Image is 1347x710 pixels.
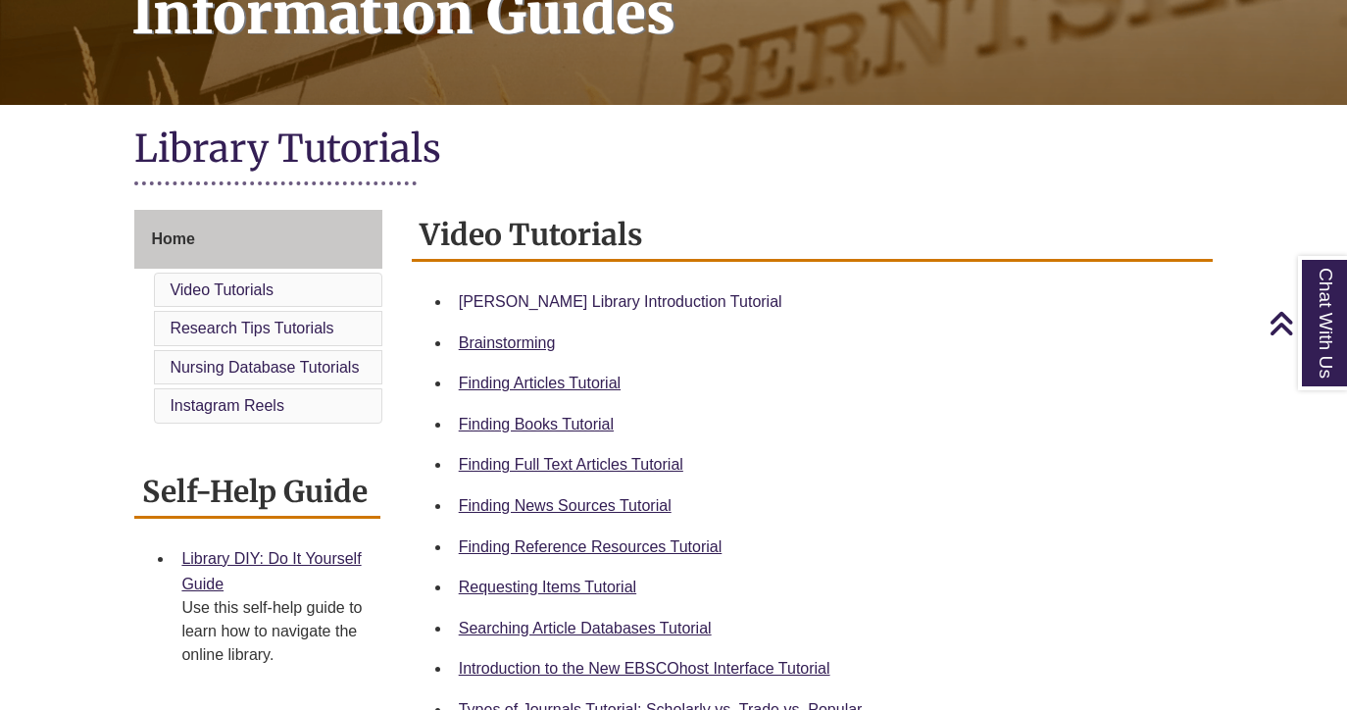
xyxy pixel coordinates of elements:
[459,579,636,595] a: Requesting Items Tutorial
[134,210,381,428] div: Guide Page Menu
[459,456,683,473] a: Finding Full Text Articles Tutorial
[170,397,284,414] a: Instagram Reels
[412,210,1213,262] h2: Video Tutorials
[459,293,782,310] a: [PERSON_NAME] Library Introduction Tutorial
[134,467,379,519] h2: Self-Help Guide
[170,359,359,376] a: Nursing Database Tutorials
[181,596,364,667] div: Use this self-help guide to learn how to navigate the online library.
[459,375,621,391] a: Finding Articles Tutorial
[151,230,194,247] span: Home
[1269,310,1342,336] a: Back to Top
[459,660,830,677] a: Introduction to the New EBSCOhost Interface Tutorial
[459,620,712,636] a: Searching Article Databases Tutorial
[134,210,381,269] a: Home
[459,334,556,351] a: Brainstorming
[181,550,361,592] a: Library DIY: Do It Yourself Guide
[459,497,672,514] a: Finding News Sources Tutorial
[134,125,1212,177] h1: Library Tutorials
[459,416,614,432] a: Finding Books Tutorial
[459,538,723,555] a: Finding Reference Resources Tutorial
[170,320,333,336] a: Research Tips Tutorials
[170,281,274,298] a: Video Tutorials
